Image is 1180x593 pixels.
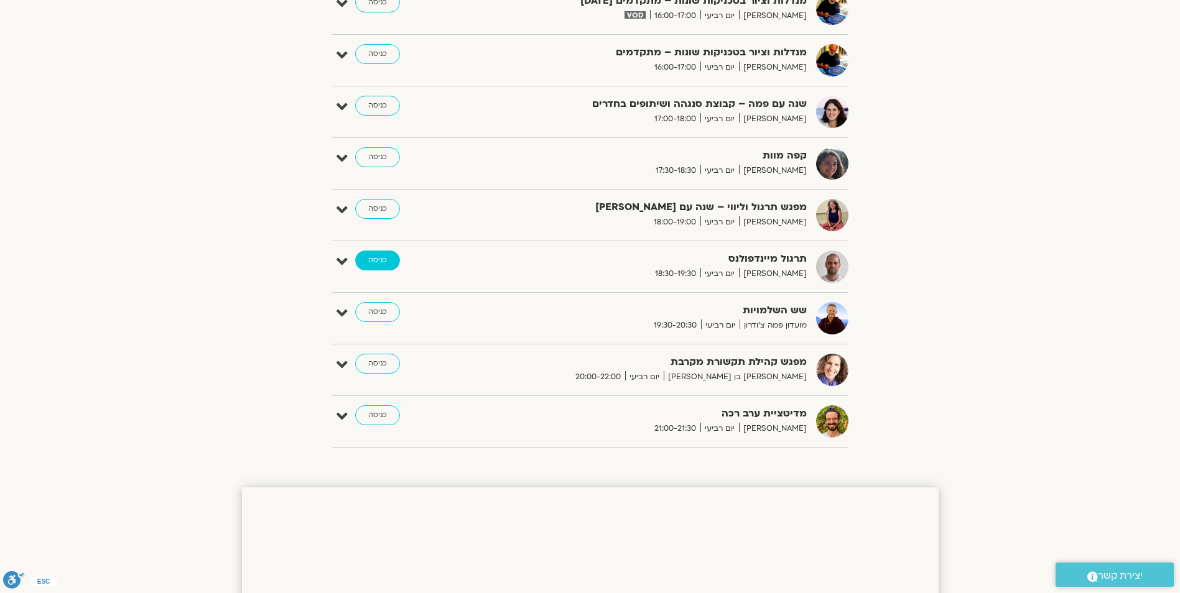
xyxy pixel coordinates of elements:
[502,302,807,319] strong: שש השלמויות
[355,354,400,374] a: כניסה
[502,405,807,422] strong: מדיטציית ערב רכה
[650,113,700,126] span: 17:00-18:00
[625,370,664,384] span: יום רביעי
[650,9,700,22] span: 16:00-17:00
[502,199,807,216] strong: מפגש תרגול וליווי – שנה עם [PERSON_NAME]
[502,354,807,370] strong: מפגש קהילת תקשורת מקרבת
[700,9,739,22] span: יום רביעי
[664,370,807,384] span: [PERSON_NAME] בן [PERSON_NAME]
[700,164,739,177] span: יום רביעי
[739,113,807,126] span: [PERSON_NAME]
[700,216,739,229] span: יום רביעי
[1056,563,1174,587] a: יצירת קשר
[355,96,400,116] a: כניסה
[701,319,740,332] span: יום רביעי
[739,422,807,435] span: [PERSON_NAME]
[502,251,807,267] strong: תרגול מיינדפולנס
[355,44,400,64] a: כניסה
[649,216,700,229] span: 18:00-19:00
[700,113,739,126] span: יום רביעי
[739,267,807,280] span: [PERSON_NAME]
[739,216,807,229] span: [PERSON_NAME]
[355,147,400,167] a: כניסה
[571,370,625,384] span: 20:00-22:00
[651,164,700,177] span: 17:30-18:30
[502,44,807,61] strong: מנדלות וציור בטכניקות שונות – מתקדמים
[650,422,700,435] span: 21:00-21:30
[502,147,807,164] strong: קפה מוות
[650,61,700,74] span: 16:00-17:00
[739,9,807,22] span: [PERSON_NAME]
[355,251,400,270] a: כניסה
[740,319,807,332] span: מועדון פמה צ'ודרון
[700,422,739,435] span: יום רביעי
[700,267,739,280] span: יום רביעי
[1098,568,1143,584] span: יצירת קשר
[739,164,807,177] span: [PERSON_NAME]
[700,61,739,74] span: יום רביעי
[649,319,701,332] span: 19:30-20:30
[502,96,807,113] strong: שנה עם פמה – קבוצת סנגהה ושיתופים בחדרים
[355,405,400,425] a: כניסה
[355,302,400,322] a: כניסה
[625,11,645,19] img: vodicon
[355,199,400,219] a: כניסה
[651,267,700,280] span: 18:30-19:30
[739,61,807,74] span: [PERSON_NAME]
